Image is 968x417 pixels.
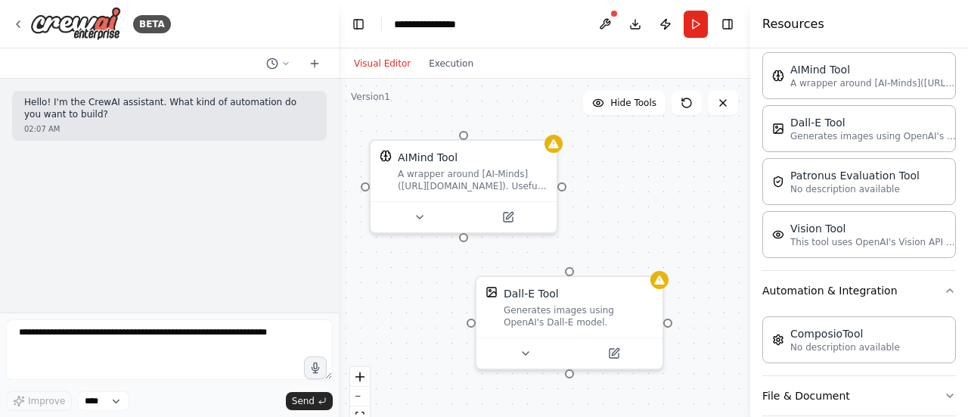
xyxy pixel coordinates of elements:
img: Logo [30,7,121,41]
button: Switch to previous chat [260,54,296,73]
p: No description available [790,183,920,195]
button: Automation & Integration [762,271,956,310]
button: Hide right sidebar [717,14,738,35]
div: AI & Machine Learning [762,46,956,270]
button: Visual Editor [345,54,420,73]
img: AIMindTool [380,150,392,162]
p: Hello! I'm the CrewAI assistant. What kind of automation do you want to build? [24,97,315,120]
div: A wrapper around [AI-Minds]([URL][DOMAIN_NAME]). Useful for when you need answers to questions fr... [398,168,548,192]
span: Improve [28,395,65,407]
div: AIMind Tool [398,150,458,165]
button: zoom out [350,387,370,406]
div: AIMindToolAIMind ToolA wrapper around [AI-Minds]([URL][DOMAIN_NAME]). Useful for when you need an... [369,139,558,234]
button: Hide left sidebar [348,14,369,35]
p: A wrapper around [AI-Minds]([URL][DOMAIN_NAME]). Useful for when you need answers to questions fr... [790,77,957,89]
div: Vision Tool [790,221,957,236]
p: No description available [790,341,900,353]
div: Version 1 [351,91,390,103]
button: Hide Tools [583,91,665,115]
p: Generates images using OpenAI's Dall-E model. [790,130,957,142]
div: Dall-E Tool [504,286,559,301]
div: DallEToolDall-E ToolGenerates images using OpenAI's Dall-E model. [475,275,664,370]
button: File & Document [762,376,956,415]
img: PatronusEvalTool [772,176,784,188]
span: Send [292,395,315,407]
img: VisionTool [772,229,784,241]
img: DallETool [486,286,498,298]
button: Send [286,392,333,410]
h4: Resources [762,15,824,33]
img: AIMindTool [772,70,784,82]
button: Improve [6,391,72,411]
button: Start a new chat [302,54,327,73]
nav: breadcrumb [394,17,470,32]
div: 02:07 AM [24,123,315,135]
div: Generates images using OpenAI's Dall-E model. [504,304,653,328]
p: This tool uses OpenAI's Vision API to describe the contents of an image. [790,236,957,248]
div: Dall-E Tool [790,115,957,130]
span: Hide Tools [610,97,656,109]
div: Patronus Evaluation Tool [790,168,920,183]
div: AIMind Tool [790,62,957,77]
button: Click to speak your automation idea [304,356,327,379]
button: Open in side panel [465,208,551,226]
img: ComposioTool [772,334,784,346]
button: Execution [420,54,482,73]
img: DallETool [772,123,784,135]
button: zoom in [350,367,370,387]
div: Automation & Integration [762,310,956,375]
button: Open in side panel [571,344,656,363]
div: BETA [133,15,171,33]
div: ComposioTool [790,326,900,341]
